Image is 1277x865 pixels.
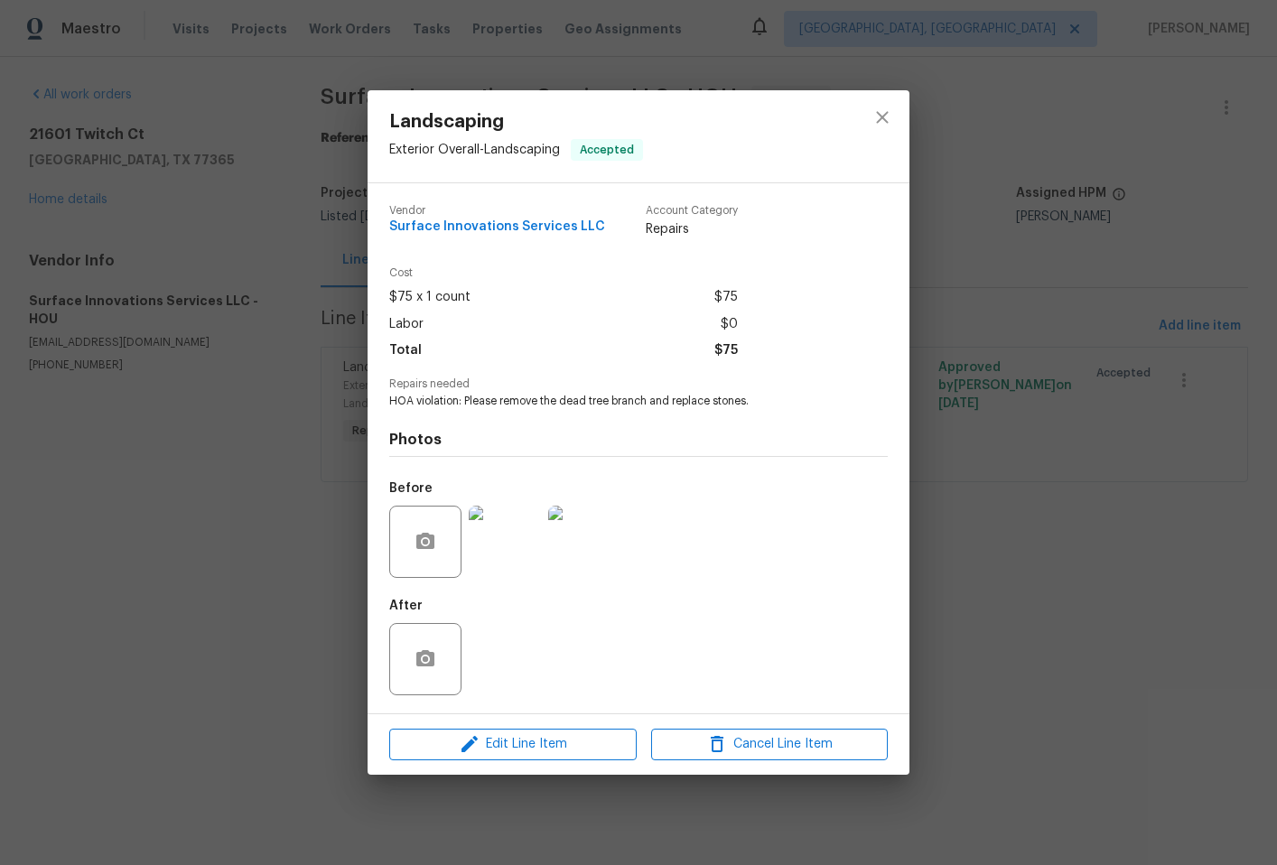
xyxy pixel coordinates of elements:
span: Landscaping [389,112,643,132]
span: Labor [389,312,424,338]
h5: Before [389,482,433,495]
h4: Photos [389,431,888,449]
span: Surface Innovations Services LLC [389,220,605,234]
span: Total [389,338,422,364]
span: $75 [714,284,738,311]
span: HOA violation: Please remove the dead tree branch and replace stones. [389,394,838,409]
button: Edit Line Item [389,729,637,760]
span: $75 [714,338,738,364]
h5: After [389,600,423,612]
span: Exterior Overall - Landscaping [389,144,560,156]
button: close [861,96,904,139]
span: Edit Line Item [395,733,631,756]
span: $0 [721,312,738,338]
span: Cancel Line Item [657,733,882,756]
span: Repairs needed [389,378,888,390]
span: Cost [389,267,738,279]
span: Repairs [646,220,738,238]
span: Accepted [573,141,641,159]
span: $75 x 1 count [389,284,471,311]
button: Cancel Line Item [651,729,888,760]
span: Vendor [389,205,605,217]
span: Account Category [646,205,738,217]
